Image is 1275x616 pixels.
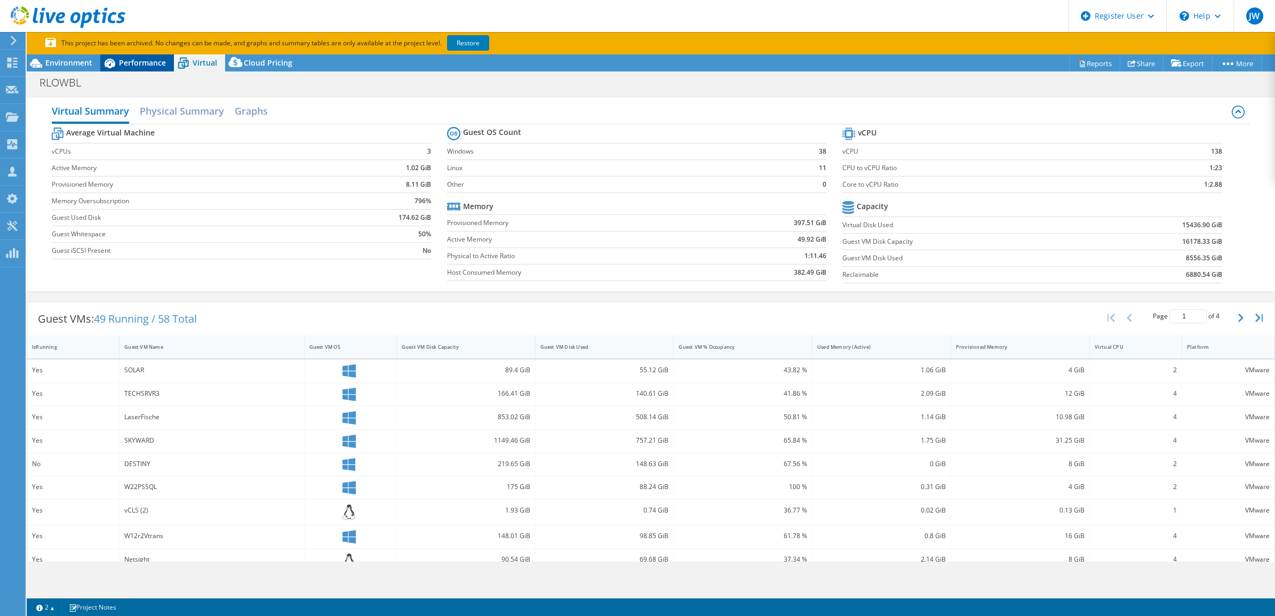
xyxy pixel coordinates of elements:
a: Reports [1069,55,1120,71]
h2: Physical Summary [140,100,224,122]
label: Physical to Active Ratio [447,251,716,261]
label: Host Consumed Memory [447,267,716,278]
div: 4 GiB [956,481,1085,493]
div: 8 GiB [956,458,1085,470]
div: Yes [32,554,114,565]
b: Memory [463,201,493,212]
b: 50% [418,229,431,239]
div: Guest VM % Occupancy [679,343,794,350]
b: 796% [415,196,431,206]
span: Page of [1153,309,1220,323]
div: 219.65 GiB [402,458,530,470]
div: Guest VM Disk Capacity [402,343,517,350]
div: Platform [1187,343,1257,350]
div: 4 [1095,411,1177,423]
div: 10.98 GiB [956,411,1085,423]
span: JW [1246,7,1263,25]
div: 8 GiB [956,554,1085,565]
div: VMware [1187,458,1270,470]
div: 69.68 GiB [540,554,669,565]
b: 1.02 GiB [406,163,431,173]
span: Performance [119,58,166,68]
div: vCLS (2) [124,505,299,516]
b: Average Virtual Machine [66,127,155,138]
div: Yes [32,530,114,542]
div: 1 [1095,505,1177,516]
div: 4 [1095,554,1177,565]
div: 36.77 % [679,505,807,516]
div: 4 GiB [956,364,1085,376]
a: Restore [447,35,489,51]
div: VMware [1187,411,1270,423]
label: Virtual Disk Used [842,220,1090,230]
label: Core to vCPU Ratio [842,179,1135,190]
div: LaserFische [124,411,299,423]
div: 166.41 GiB [402,388,530,399]
div: Used Memory (Active) [817,343,933,350]
span: Cloud Pricing [244,58,292,68]
div: Yes [32,388,114,399]
div: VMware [1187,364,1270,376]
b: 38 [819,146,826,157]
div: 61.78 % [679,530,807,542]
label: Guest VM Disk Used [842,253,1090,263]
div: VMware [1187,530,1270,542]
b: 11 [819,163,826,173]
div: 1.93 GiB [402,505,530,516]
div: DESTINY [124,458,299,470]
div: W12r2Vtrans [124,530,299,542]
b: Guest OS Count [463,127,521,138]
div: Guest VMs: [27,302,208,335]
div: 2 [1095,481,1177,493]
b: 49.92 GiB [798,234,826,245]
div: 175 GiB [402,481,530,493]
div: Guest VM Disk Used [540,343,656,350]
div: VMware [1187,554,1270,565]
div: 55.12 GiB [540,364,669,376]
div: Yes [32,481,114,493]
div: 4 [1095,530,1177,542]
div: 90.54 GiB [402,554,530,565]
b: 397.51 GiB [794,218,826,228]
b: 1:11.46 [804,251,826,261]
div: 0.74 GiB [540,505,669,516]
div: 2 [1095,458,1177,470]
div: 853.02 GiB [402,411,530,423]
label: Guest iSCSI Present [52,245,340,256]
label: Other [447,179,792,190]
div: Guest VM Name [124,343,286,350]
div: 0.02 GiB [817,505,946,516]
div: SOLAR [124,364,299,376]
b: 6880.54 GiB [1186,269,1222,280]
b: vCPU [858,127,876,138]
label: CPU to vCPU Ratio [842,163,1135,173]
div: 1.75 GiB [817,435,946,446]
label: Provisioned Memory [52,179,340,190]
label: Guest Whitespace [52,229,340,239]
span: 4 [1216,311,1220,321]
div: 88.24 GiB [540,481,669,493]
div: 12 GiB [956,388,1085,399]
p: This project has been archived. No changes can be made, and graphs and summary tables are only av... [45,37,568,49]
div: 4 [1095,388,1177,399]
div: 2 [1095,364,1177,376]
b: 8.11 GiB [406,179,431,190]
div: 100 % [679,481,807,493]
div: Virtual CPU [1095,343,1164,350]
div: Yes [32,435,114,446]
div: 0.13 GiB [956,505,1085,516]
div: 508.14 GiB [540,411,669,423]
b: 15436.90 GiB [1182,220,1222,230]
div: TECHSRVR3 [124,388,299,399]
div: Netsight [124,554,299,565]
div: 4 [1095,435,1177,446]
div: 1.06 GiB [817,364,946,376]
div: SKYWARD [124,435,299,446]
div: Yes [32,411,114,423]
b: 3 [427,146,431,157]
h2: Virtual Summary [52,100,129,124]
h1: RLOWBL [35,77,98,89]
label: Memory Oversubscription [52,196,340,206]
div: 89.4 GiB [402,364,530,376]
div: 0 GiB [817,458,946,470]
